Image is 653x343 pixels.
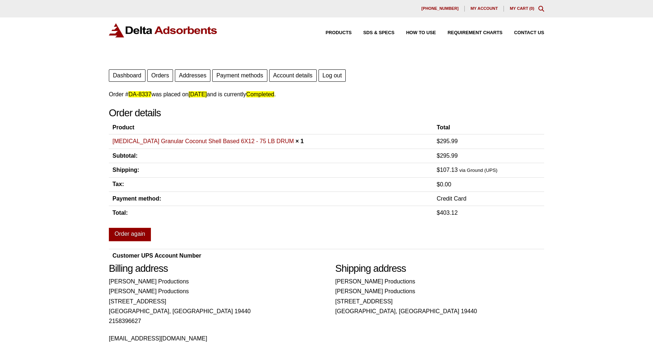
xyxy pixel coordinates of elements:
span: Products [326,31,352,35]
span: SDS & SPECS [363,31,394,35]
bdi: 295.99 [437,138,458,144]
a: [MEDICAL_DATA] Granular Coconut Shell Based 6X12 - 75 LB DRUM [112,138,294,144]
th: Subtotal: [109,149,433,163]
span: 0 [531,6,533,11]
a: Order again [109,228,151,242]
nav: Account pages [109,68,544,82]
h2: Order details [109,107,544,119]
span: $ [437,138,440,144]
td: Credit Card [433,192,544,206]
mark: DA-8337 [128,91,151,97]
mark: Completed [246,91,274,97]
h2: Billing address [109,263,318,275]
th: Product [109,121,433,134]
th: Customer UPS Account Number [109,249,514,263]
span: $ [437,181,440,187]
a: [PHONE_NUMBER] [415,6,465,12]
mark: [DATE] [189,91,207,97]
span: 403.12 [437,210,458,216]
span: My account [471,7,498,11]
span: Requirement Charts [448,31,502,35]
small: via Ground (UPS) [459,168,497,173]
span: Contact Us [514,31,544,35]
div: Toggle Modal Content [538,6,544,12]
th: Total: [109,206,433,220]
span: 107.13 [437,167,458,173]
a: SDS & SPECS [352,31,394,35]
a: Products [314,31,352,35]
a: Payment methods [212,69,267,82]
p: Order # was placed on and is currently . [109,89,544,99]
th: Shipping: [109,163,433,177]
span: $ [437,210,440,216]
a: Requirement Charts [436,31,502,35]
h2: Shipping address [335,263,544,275]
p: 2158396627 [109,316,318,326]
th: Payment method: [109,192,433,206]
strong: × 1 [296,138,304,144]
a: My account [465,6,504,12]
span: $ [437,167,440,173]
a: How to Use [394,31,436,35]
span: 0.00 [437,181,451,187]
a: Account details [269,69,317,82]
a: My Cart (0) [510,6,534,11]
th: Total [433,121,544,134]
a: Log out [319,69,346,82]
a: Dashboard [109,69,145,82]
th: Tax: [109,177,433,191]
span: 295.99 [437,153,458,159]
span: $ [437,153,440,159]
address: [PERSON_NAME] Productions [PERSON_NAME] Productions [STREET_ADDRESS] [GEOGRAPHIC_DATA], [GEOGRAPH... [335,277,544,316]
a: Addresses [175,69,210,82]
a: Orders [147,69,173,82]
span: How to Use [406,31,436,35]
span: [PHONE_NUMBER] [421,7,459,11]
img: Delta Adsorbents [109,23,218,37]
a: Contact Us [502,31,544,35]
